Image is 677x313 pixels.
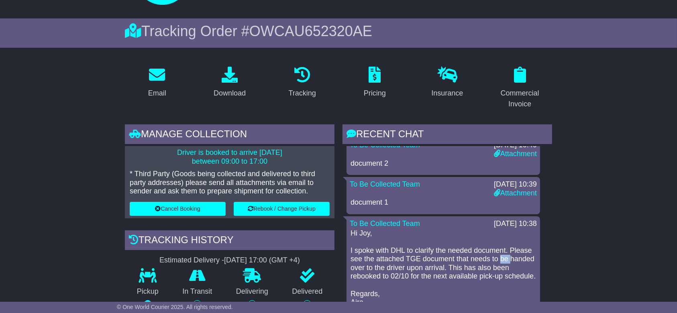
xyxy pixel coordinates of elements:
div: Manage collection [125,124,334,146]
p: * Third Party (Goods being collected and delivered to third party addresses) please send all atta... [130,170,330,196]
div: Commercial Invoice [493,88,547,110]
div: Tracking Order # [125,22,552,40]
a: Email [143,64,171,102]
a: To Be Collected Team [350,220,420,228]
div: RECENT CHAT [343,124,552,146]
p: In Transit [171,287,224,296]
a: Attachment [494,189,537,197]
div: [DATE] 10:39 [494,180,537,189]
span: OWCAU652320AE [249,23,372,39]
p: document 1 [351,198,536,207]
a: Download [208,64,251,102]
div: Estimated Delivery - [125,256,334,265]
a: Insurance [426,64,468,102]
div: [DATE] 17:00 (GMT +4) [224,256,300,265]
a: Tracking [283,64,321,102]
div: Email [148,88,166,99]
button: Rebook / Change Pickup [234,202,330,216]
p: Delivered [280,287,335,296]
p: Hi Joy, I spoke with DHL to clarify the needed document. Please see the attached TGE document tha... [351,229,536,307]
div: Pricing [364,88,386,99]
p: Pickup [125,287,171,296]
div: Insurance [431,88,463,99]
div: Tracking [289,88,316,99]
a: Commercial Invoice [487,64,552,112]
a: To Be Collected Team [350,180,420,188]
div: Tracking history [125,230,334,252]
span: © One World Courier 2025. All rights reserved. [117,304,233,310]
a: Attachment [494,150,537,158]
p: document 2 [351,159,536,168]
a: Pricing [359,64,391,102]
div: Download [214,88,246,99]
p: Delivering [224,287,280,296]
button: Cancel Booking [130,202,226,216]
div: [DATE] 10:38 [494,220,537,228]
p: Driver is booked to arrive [DATE] between 09:00 to 17:00 [130,148,330,166]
